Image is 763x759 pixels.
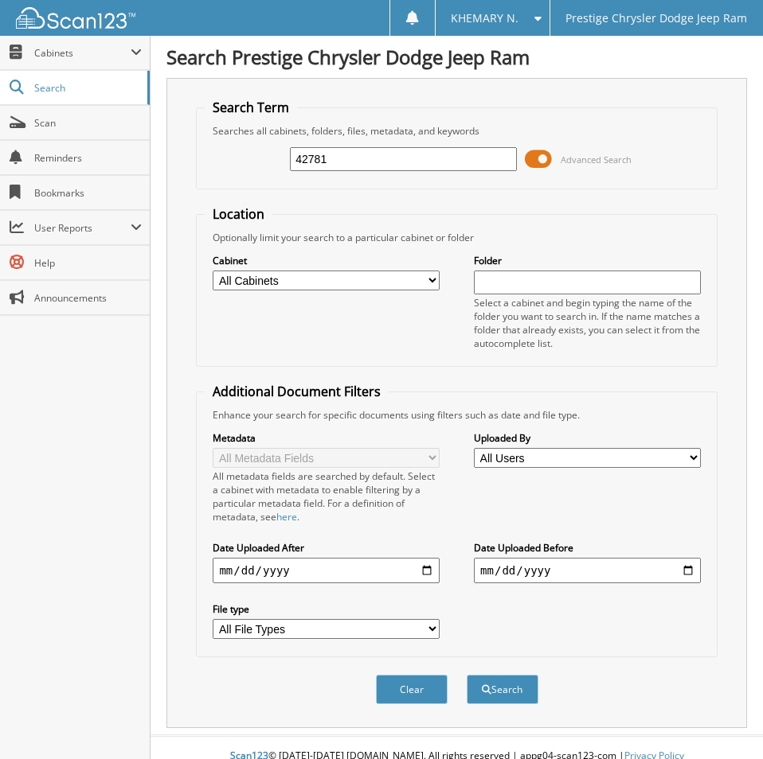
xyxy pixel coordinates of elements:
label: Date Uploaded Before [474,541,700,555]
legend: Search Term [205,99,297,116]
div: Searches all cabinets, folders, files, metadata, and keywords [205,124,708,138]
label: Uploaded By [474,431,700,445]
span: Cabinets [34,46,131,60]
legend: Additional Document Filters [205,383,389,400]
span: Bookmarks [34,186,142,200]
input: end [474,558,700,583]
legend: Location [205,205,272,223]
span: Reminders [34,151,142,165]
div: Select a cabinet and begin typing the name of the folder you want to search in. If the name match... [474,296,700,350]
input: start [213,558,439,583]
span: Announcements [34,291,142,305]
span: Advanced Search [561,154,632,165]
span: Search [34,81,139,95]
img: scan123-logo-white.svg [16,7,135,29]
label: Folder [474,254,700,267]
h1: Search Prestige Chrysler Dodge Jeep Ram [166,44,747,70]
span: Scan [34,116,142,130]
div: Optionally limit your search to a particular cabinet or folder [205,231,708,244]
label: Cabinet [213,254,439,267]
span: User Reports [34,221,131,235]
span: Help [34,256,142,270]
div: All metadata fields are searched by default. Select a cabinet with metadata to enable filtering b... [213,469,439,524]
iframe: Chat Widget [683,683,763,759]
button: Clear [376,675,448,704]
a: here [276,510,297,524]
label: File type [213,602,439,616]
span: Prestige Chrysler Dodge Jeep Ram [565,14,747,23]
label: Date Uploaded After [213,541,439,555]
label: Metadata [213,431,439,445]
div: Enhance your search for specific documents using filters such as date and file type. [205,408,708,422]
span: KHEMARY N. [451,14,518,23]
button: Search [467,675,538,704]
